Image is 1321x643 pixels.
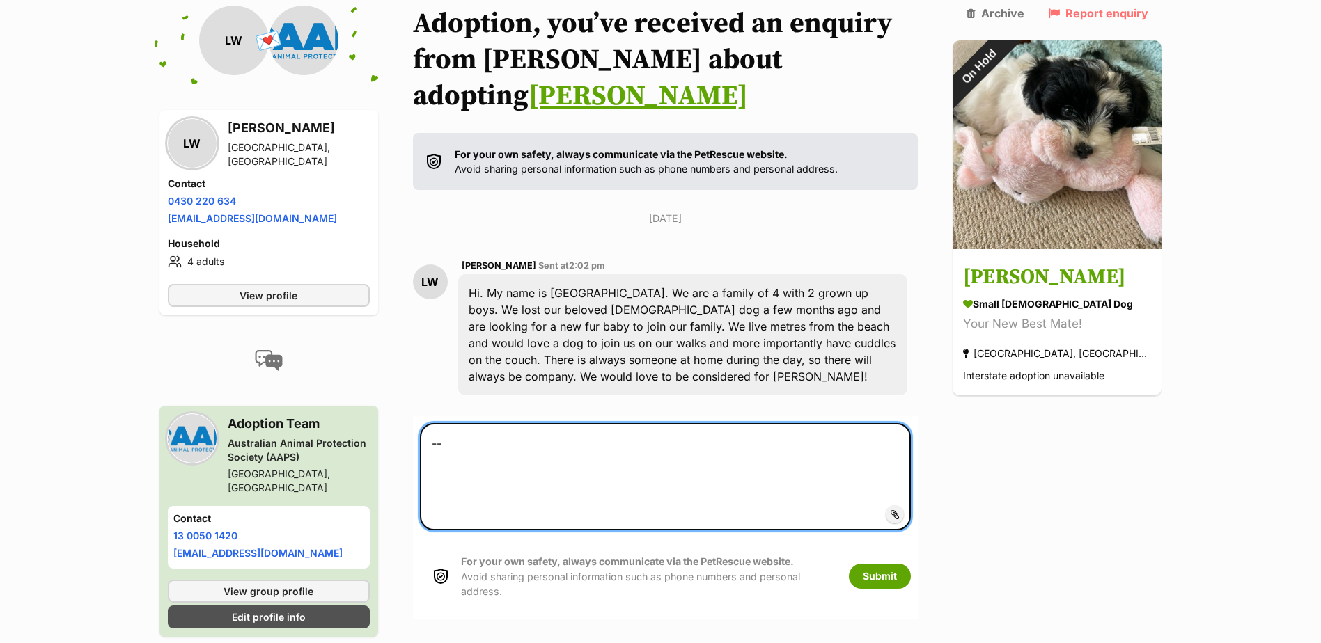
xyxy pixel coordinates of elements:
a: 0430 220 634 [168,195,236,207]
span: 2:02 pm [569,260,605,271]
a: Archive [967,7,1024,19]
div: LW [199,6,269,75]
a: [EMAIL_ADDRESS][DOMAIN_NAME] [168,212,337,224]
img: conversation-icon-4a6f8262b818ee0b60e3300018af0b2d0b884aa5de6e9bcb8d3d4eeb1a70a7c4.svg [255,350,283,371]
a: [PERSON_NAME] small [DEMOGRAPHIC_DATA] Dog Your New Best Mate! [GEOGRAPHIC_DATA], [GEOGRAPHIC_DAT... [953,252,1162,396]
a: On Hold [953,238,1162,252]
h3: [PERSON_NAME] [963,262,1151,294]
img: Australian Animal Protection Society (AAPS) profile pic [269,6,338,75]
div: Australian Animal Protection Society (AAPS) [228,436,370,464]
span: [PERSON_NAME] [462,260,536,271]
a: Report enquiry [1049,7,1148,19]
h1: Adoption, you’ve received an enquiry from [PERSON_NAME] about adopting [413,6,919,114]
span: View profile [240,288,297,303]
p: Avoid sharing personal information such as phone numbers and personal address. [461,554,835,598]
h3: [PERSON_NAME] [228,118,370,138]
a: [PERSON_NAME] [529,79,748,113]
div: small [DEMOGRAPHIC_DATA] Dog [963,297,1151,312]
div: On Hold [934,22,1024,112]
a: View profile [168,284,370,307]
div: LW [413,264,448,299]
a: Edit profile info [168,605,370,628]
a: [EMAIL_ADDRESS][DOMAIN_NAME] [173,547,343,559]
a: 13 0050 1420 [173,530,237,541]
div: [GEOGRAPHIC_DATA], [GEOGRAPHIC_DATA] [963,344,1151,363]
img: Neville [953,40,1162,249]
h4: Household [168,237,370,251]
span: 💌 [253,26,284,56]
div: [GEOGRAPHIC_DATA], [GEOGRAPHIC_DATA] [228,467,370,495]
a: View group profile [168,580,370,603]
img: Australian Animal Protection Society (AAPS) profile pic [168,414,217,463]
p: [DATE] [413,211,919,225]
h4: Contact [173,511,364,525]
span: Interstate adoption unavailable [963,370,1104,382]
button: Submit [849,564,911,589]
li: 4 adults [168,253,370,270]
h4: Contact [168,177,370,191]
h3: Adoption Team [228,414,370,434]
span: View group profile [224,584,313,598]
div: LW [168,119,217,168]
strong: For your own safety, always communicate via the PetRescue website. [461,555,794,567]
span: Edit profile info [232,610,306,624]
strong: For your own safety, always communicate via the PetRescue website. [455,148,788,160]
div: Your New Best Mate! [963,315,1151,334]
p: Avoid sharing personal information such as phone numbers and personal address. [455,147,838,177]
div: Hi. My name is [GEOGRAPHIC_DATA]. We are a family of 4 with 2 grown up boys. We lost our beloved ... [458,274,908,395]
span: Sent at [538,260,605,271]
div: [GEOGRAPHIC_DATA], [GEOGRAPHIC_DATA] [228,141,370,168]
